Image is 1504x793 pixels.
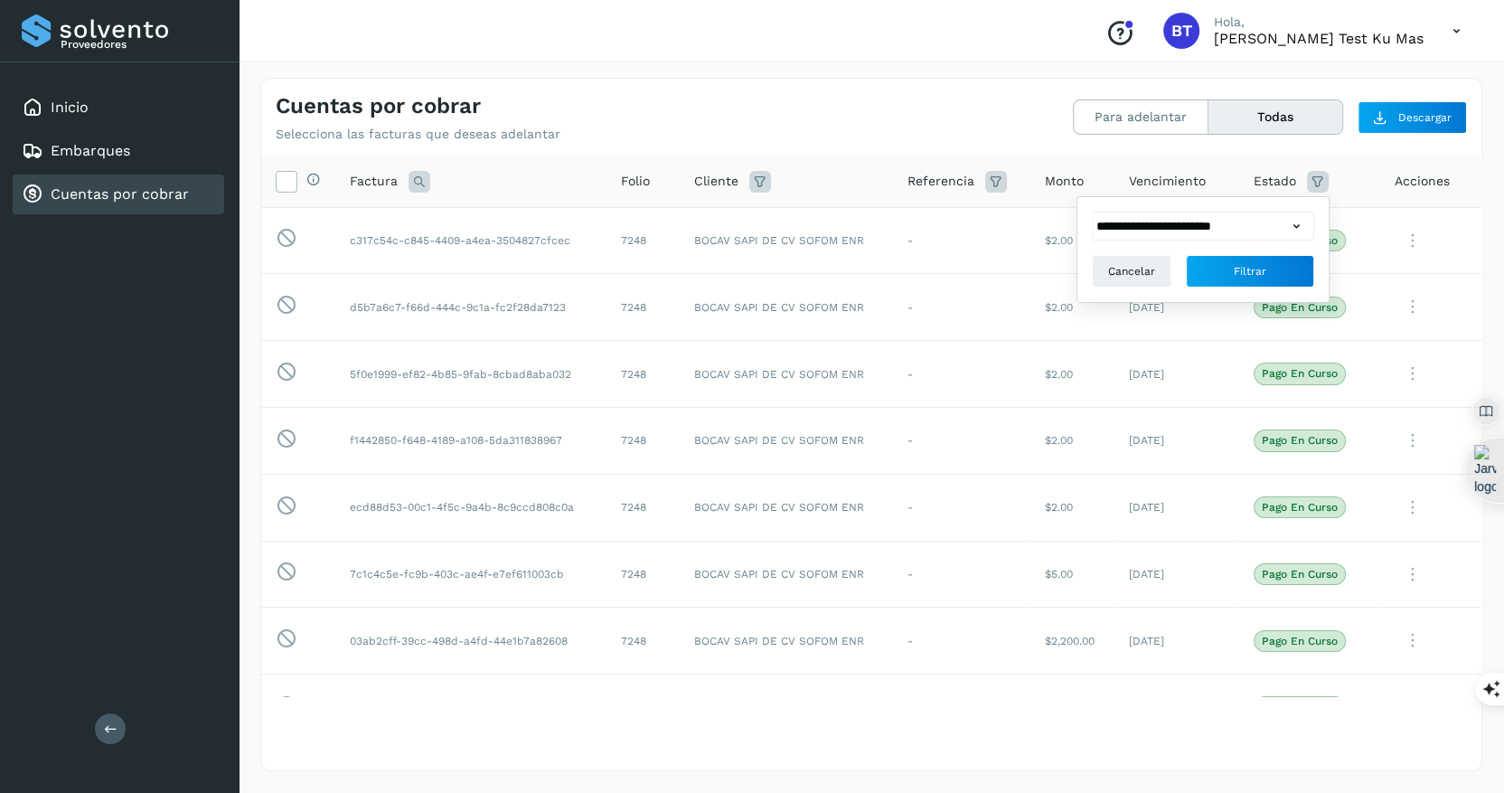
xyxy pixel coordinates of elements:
[335,541,606,608] td: 7c1c4c5e-fc9b-403c-ae4f-e7ef611003cb
[1114,474,1239,541] td: [DATE]
[1114,608,1239,675] td: [DATE]
[606,274,680,341] td: 7248
[1030,407,1114,474] td: $2.00
[1030,207,1114,274] td: $2.00
[335,608,606,675] td: 03ab2cff-39cc-498d-a4fd-44e1b7a82608
[893,274,1030,341] td: -
[1358,101,1467,134] button: Descargar
[893,207,1030,274] td: -
[1114,541,1239,608] td: [DATE]
[1262,301,1338,314] p: Pago en curso
[335,407,606,474] td: f1442850-f648-4189-a108-5da311838967
[893,541,1030,608] td: -
[680,274,893,341] td: BOCAV SAPI DE CV SOFOM ENR
[13,131,224,171] div: Embarques
[1214,30,1424,47] p: Betty Test Ku Mas
[606,608,680,675] td: 7248
[680,474,893,541] td: BOCAV SAPI DE CV SOFOM ENR
[893,341,1030,408] td: -
[1208,100,1342,134] button: Todas
[1074,100,1208,134] button: Para adelantar
[680,341,893,408] td: BOCAV SAPI DE CV SOFOM ENR
[1114,274,1239,341] td: [DATE]
[1030,541,1114,608] td: $5.00
[276,127,560,142] p: Selecciona las facturas que deseas adelantar
[51,142,130,159] a: Embarques
[680,407,893,474] td: BOCAV SAPI DE CV SOFOM ENR
[1254,172,1296,191] span: Estado
[1262,635,1338,647] p: Pago en curso
[1262,501,1338,514] p: Pago en curso
[335,207,606,274] td: c317c54c-c845-4409-a4ea-3504827cfcec
[606,207,680,274] td: 7248
[1030,341,1114,408] td: $2.00
[694,172,738,191] span: Cliente
[907,172,974,191] span: Referencia
[1114,675,1239,741] td: [DATE]
[13,175,224,214] div: Cuentas por cobrar
[276,93,481,119] h4: Cuentas por cobrar
[606,675,680,741] td: 7248
[335,341,606,408] td: 5f0e1999-ef82-4b85-9fab-8cbad8aba032
[621,172,650,191] span: Folio
[893,407,1030,474] td: -
[1030,608,1114,675] td: $2,200.00
[1214,14,1424,30] p: Hola,
[1114,407,1239,474] td: [DATE]
[606,407,680,474] td: 7248
[1129,172,1206,191] span: Vencimiento
[680,608,893,675] td: BOCAV SAPI DE CV SOFOM ENR
[606,541,680,608] td: 7248
[1114,341,1239,408] td: [DATE]
[893,474,1030,541] td: -
[680,207,893,274] td: BOCAV SAPI DE CV SOFOM ENR
[680,675,893,741] td: BOCAV SAPI DE CV SOFOM ENR
[1030,675,1114,741] td: $7.00
[1030,274,1114,341] td: $2.00
[335,474,606,541] td: ecd88d53-00c1-4f5c-9a4b-8c9ccd808c0a
[1045,172,1084,191] span: Monto
[1262,434,1338,447] p: Pago en curso
[350,172,398,191] span: Factura
[13,88,224,127] div: Inicio
[51,99,89,116] a: Inicio
[51,185,189,203] a: Cuentas por cobrar
[680,541,893,608] td: BOCAV SAPI DE CV SOFOM ENR
[1262,568,1338,581] p: Pago en curso
[335,675,606,741] td: fbff169c-ab92-46b2-be17-9c9b2fc3e6af
[893,608,1030,675] td: -
[1398,109,1452,126] span: Descargar
[61,38,217,51] p: Proveedores
[335,274,606,341] td: d5b7a6c7-f66d-444c-9c1a-fc2f28da7123
[606,341,680,408] td: 7248
[1262,367,1338,380] p: Pago en curso
[893,675,1030,741] td: -
[1395,172,1450,191] span: Acciones
[606,474,680,541] td: 7248
[1030,474,1114,541] td: $2.00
